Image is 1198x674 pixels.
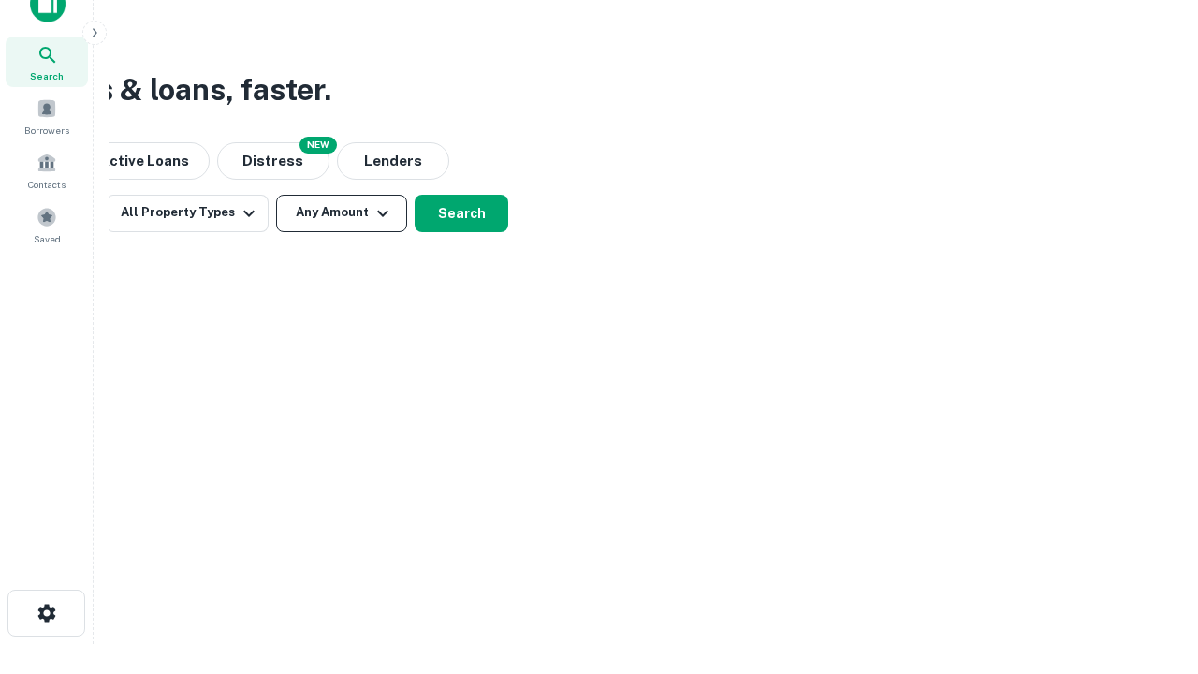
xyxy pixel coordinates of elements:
[6,145,88,196] a: Contacts
[6,91,88,141] a: Borrowers
[299,137,337,154] div: NEW
[337,142,449,180] button: Lenders
[106,195,269,232] button: All Property Types
[1104,524,1198,614] iframe: Chat Widget
[28,177,66,192] span: Contacts
[34,231,61,246] span: Saved
[30,68,64,83] span: Search
[276,195,407,232] button: Any Amount
[6,199,88,250] a: Saved
[79,142,210,180] button: Active Loans
[24,123,69,138] span: Borrowers
[415,195,508,232] button: Search
[6,37,88,87] a: Search
[217,142,329,180] button: Search distressed loans with lien and other non-mortgage details.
